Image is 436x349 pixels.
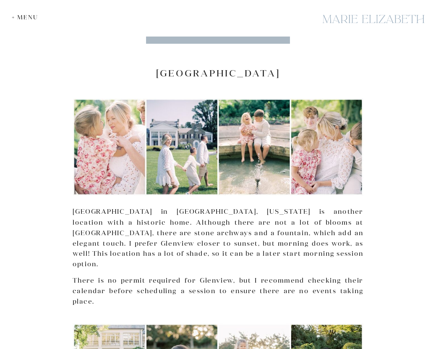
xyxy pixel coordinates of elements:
[73,68,363,79] h2: [GEOGRAPHIC_DATA]
[73,207,363,270] p: [GEOGRAPHIC_DATA] in [GEOGRAPHIC_DATA], [US_STATE] is another location with a historic home. Alth...
[73,276,363,307] p: There is no permit required for Glenview, but I recommend checking their calendar before scheduli...
[12,13,42,20] div: + Menu
[73,99,363,196] img: Maryland Photoshoot Locations - Collage Of 3 Images From Family Photo Session At Glenview Mansion...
